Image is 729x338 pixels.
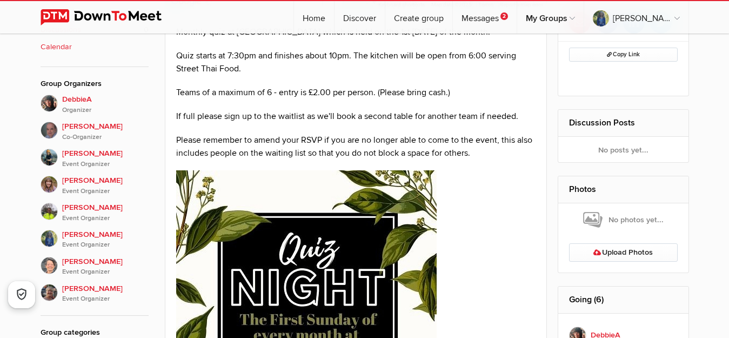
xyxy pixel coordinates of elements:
a: [PERSON_NAME]Event Organizer [41,250,149,277]
a: [PERSON_NAME] [584,1,688,34]
div: No posts yet... [558,137,688,163]
p: Teams of a maximum of 6 - entry is £2.00 per person. (Please bring cash.) [176,86,536,99]
span: Copy Link [607,51,640,58]
i: Event Organizer [62,267,149,277]
span: [PERSON_NAME] [62,121,149,142]
a: My Groups [517,1,584,34]
span: [PERSON_NAME] [62,256,149,277]
h2: Going (6) [569,287,678,313]
b: Calendar [41,41,72,53]
i: Event Organizer [62,160,149,169]
a: Messages2 [453,1,517,34]
button: Copy Link [569,48,678,62]
a: Discussion Posts [569,117,635,128]
a: Discover [335,1,385,34]
a: [PERSON_NAME]Event Organizer [41,277,149,304]
div: Group Organizers [41,78,149,90]
span: [PERSON_NAME] [62,175,149,196]
a: [PERSON_NAME]Event Organizer [41,223,149,250]
span: 2 [500,12,508,20]
span: [PERSON_NAME] [62,148,149,169]
a: Create group [385,1,452,34]
img: Debbie K [41,230,58,247]
i: Event Organizer [62,294,149,304]
span: DebbieA [62,94,149,115]
img: Ann van [41,284,58,301]
img: Lou Phillips [41,257,58,274]
span: [PERSON_NAME] [62,202,149,223]
a: [PERSON_NAME]Co-Organizer [41,115,149,142]
span: [PERSON_NAME] [62,229,149,250]
a: Calendar [41,41,149,53]
a: Home [294,1,334,34]
i: Event Organizer [62,214,149,223]
i: Co-Organizer [62,132,149,142]
img: Louise [41,149,58,166]
i: Event Organizer [62,187,149,196]
a: [PERSON_NAME]Event Organizer [41,169,149,196]
a: Upload Photos [569,243,678,262]
img: DownToMeet [41,9,178,25]
p: Please remember to amend your RSVP if you are no longer able to come to the event, this also incl... [176,134,536,160]
span: No photos yet... [583,211,664,229]
a: Photos [569,184,596,195]
p: Quiz starts at 7:30pm and finishes about 10pm. The kitchen will be open from 6:00 serving Street ... [176,49,536,75]
img: Adrian [41,122,58,139]
img: DebbieA [41,95,58,112]
span: [PERSON_NAME] [62,283,149,304]
i: Event Organizer [62,240,149,250]
p: If full please sign up to the waitlist as we'll book a second table for another team if needed. [176,110,536,123]
a: DebbieAOrganizer [41,95,149,115]
img: Helen D [41,176,58,193]
a: [PERSON_NAME]Event Organizer [41,142,149,169]
i: Organizer [62,105,149,115]
img: Adam Lea [41,203,58,220]
a: [PERSON_NAME]Event Organizer [41,196,149,223]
